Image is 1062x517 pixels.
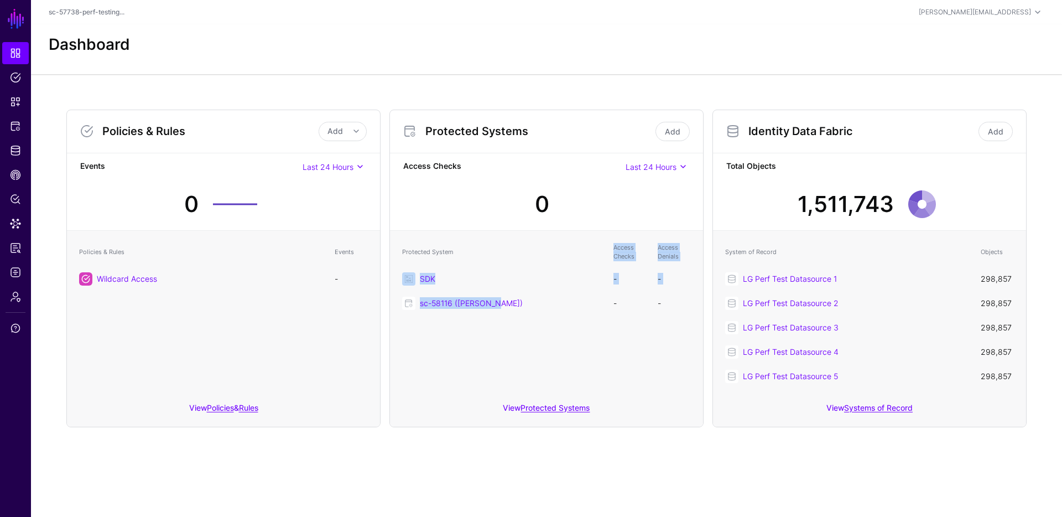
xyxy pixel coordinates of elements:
[626,162,676,172] span: Last 24 Hours
[975,316,1019,340] td: 298,857
[327,126,343,136] span: Add
[798,188,894,221] div: 1,511,743
[919,7,1031,17] div: [PERSON_NAME][EMAIL_ADDRESS]
[743,274,837,283] a: LG Perf Test Datasource 1
[655,122,690,141] a: Add
[520,403,590,412] a: Protected Systems
[239,403,258,412] a: Rules
[535,188,549,221] div: 0
[10,145,21,156] span: Identity Data Fabric
[652,267,696,291] td: -
[10,323,21,334] span: Support
[10,267,21,278] span: Logs
[207,403,234,412] a: Policies
[10,218,21,229] span: Data Lens
[10,291,21,302] span: Admin
[7,7,25,31] a: SGNL
[748,125,976,138] h3: Identity Data Fabric
[975,340,1019,364] td: 298,857
[975,267,1019,291] td: 298,857
[652,291,696,316] td: -
[425,125,653,138] h3: Protected Systems
[713,395,1026,427] div: View
[10,121,21,132] span: Protected Systems
[74,237,329,267] th: Policies & Rules
[10,48,21,59] span: Dashboard
[608,267,652,291] td: -
[2,213,29,235] a: Data Lens
[303,162,353,172] span: Last 24 Hours
[2,91,29,113] a: Snippets
[720,237,975,267] th: System of Record
[102,125,319,138] h3: Policies & Rules
[743,347,839,356] a: LG Perf Test Datasource 4
[978,122,1013,141] a: Add
[726,160,1013,174] strong: Total Objects
[329,267,373,291] td: -
[2,261,29,283] a: Logs
[2,139,29,162] a: Identity Data Fabric
[2,115,29,137] a: Protected Systems
[652,237,696,267] th: Access Denials
[80,160,303,174] strong: Events
[975,364,1019,389] td: 298,857
[420,274,435,283] a: SDK
[608,237,652,267] th: Access Checks
[975,291,1019,316] td: 298,857
[67,395,380,427] div: View &
[49,35,130,54] h2: Dashboard
[420,298,523,308] a: sc-58116 ([PERSON_NAME])
[10,96,21,107] span: Snippets
[403,160,626,174] strong: Access Checks
[2,237,29,259] a: Reports
[743,298,839,308] a: LG Perf Test Datasource 2
[390,395,703,427] div: View
[2,42,29,64] a: Dashboard
[10,72,21,83] span: Policies
[2,188,29,210] a: Policy Lens
[2,164,29,186] a: CAEP Hub
[49,8,124,16] a: sc-57738-perf-testing...
[2,66,29,89] a: Policies
[2,286,29,308] a: Admin
[397,237,608,267] th: Protected System
[844,403,913,412] a: Systems of Record
[743,323,839,332] a: LG Perf Test Datasource 3
[975,237,1019,267] th: Objects
[184,188,199,221] div: 0
[743,371,838,381] a: LG Perf Test Datasource 5
[402,272,415,286] img: svg+xml;base64,PHN2ZyB3aWR0aD0iNjQiIGhlaWdodD0iNjQiIHZpZXdCb3g9IjAgMCA2NCA2NCIgZmlsbD0ibm9uZSIgeG...
[10,242,21,254] span: Reports
[97,274,157,283] a: Wildcard Access
[10,194,21,205] span: Policy Lens
[329,237,373,267] th: Events
[608,291,652,316] td: -
[10,169,21,180] span: CAEP Hub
